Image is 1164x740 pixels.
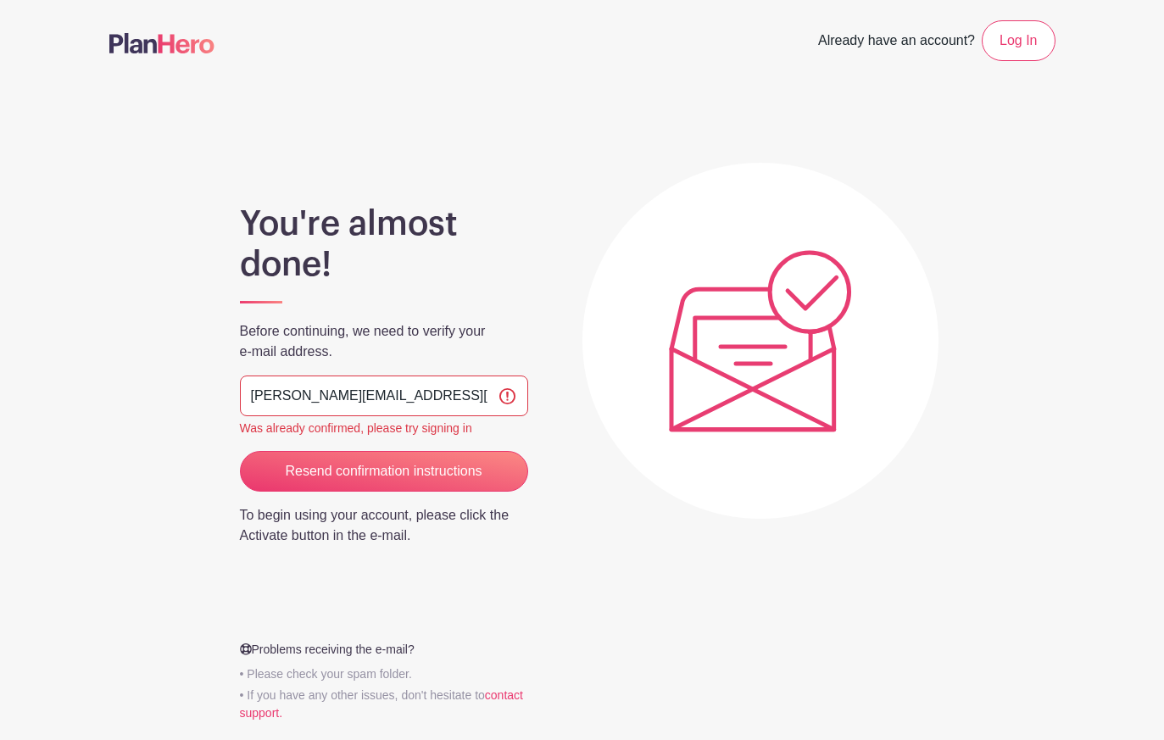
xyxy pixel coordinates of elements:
[818,24,975,61] span: Already have an account?
[240,420,528,437] div: Was already confirmed, please try signing in
[240,505,528,546] p: To begin using your account, please click the Activate button in the e-mail.
[240,643,252,655] img: Help
[240,451,528,492] input: Resend confirmation instructions
[230,687,538,722] p: • If you have any other issues, don't hesitate to
[230,665,538,683] p: • Please check your spam folder.
[230,641,538,659] p: Problems receiving the e-mail?
[240,688,523,720] a: contact support.
[109,33,214,53] img: logo-507f7623f17ff9eddc593b1ce0a138ce2505c220e1c5a4e2b4648c50719b7d32.svg
[982,20,1055,61] a: Log In
[240,203,528,285] h1: You're almost done!
[669,250,852,432] img: Plic
[240,321,528,362] p: Before continuing, we need to verify your e-mail address.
